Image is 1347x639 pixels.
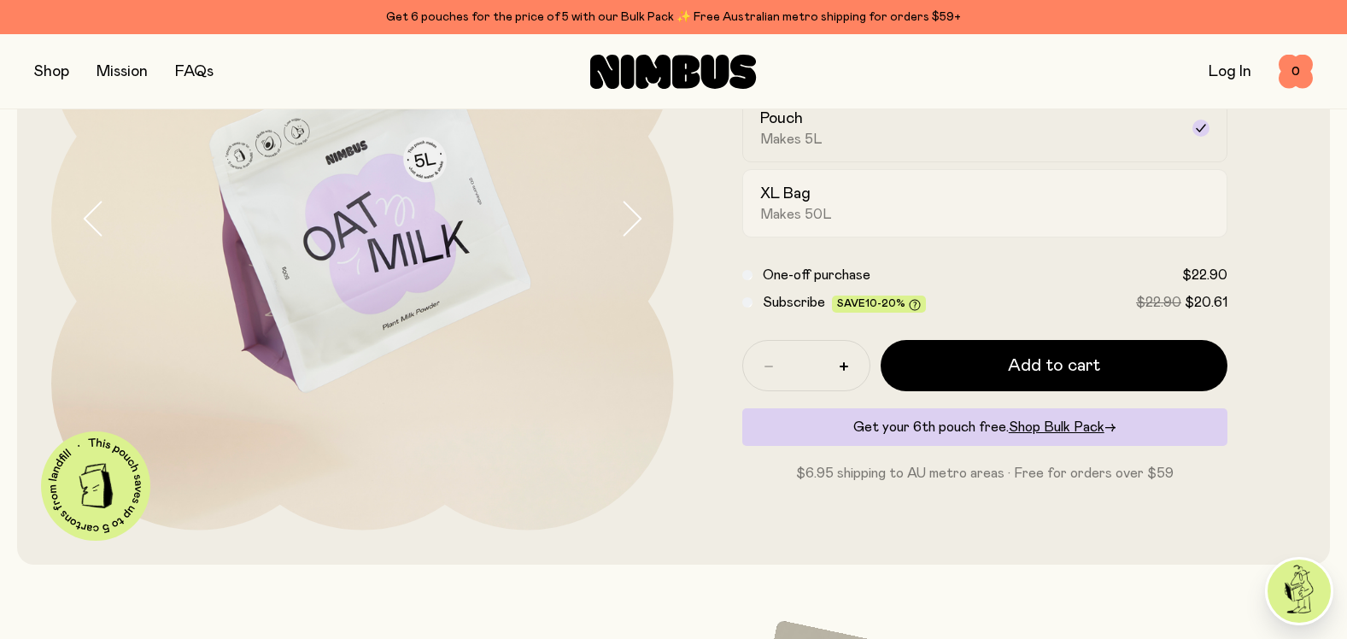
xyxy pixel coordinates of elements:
[1009,420,1104,434] span: Shop Bulk Pack
[742,408,1228,446] div: Get your 6th pouch free.
[1009,420,1116,434] a: Shop Bulk Pack→
[175,64,214,79] a: FAQs
[760,184,811,204] h2: XL Bag
[760,131,823,148] span: Makes 5L
[1182,268,1227,282] span: $22.90
[1268,560,1331,623] img: agent
[881,340,1228,391] button: Add to cart
[763,268,870,282] span: One-off purchase
[865,298,905,308] span: 10-20%
[1209,64,1251,79] a: Log In
[760,108,803,129] h2: Pouch
[837,298,921,311] span: Save
[760,206,832,223] span: Makes 50L
[1185,296,1227,309] span: $20.61
[34,7,1313,27] div: Get 6 pouches for the price of 5 with our Bulk Pack ✨ Free Australian metro shipping for orders $59+
[1008,354,1100,378] span: Add to cart
[763,296,825,309] span: Subscribe
[97,64,148,79] a: Mission
[1136,296,1181,309] span: $22.90
[742,463,1228,484] p: $6.95 shipping to AU metro areas · Free for orders over $59
[1279,55,1313,89] button: 0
